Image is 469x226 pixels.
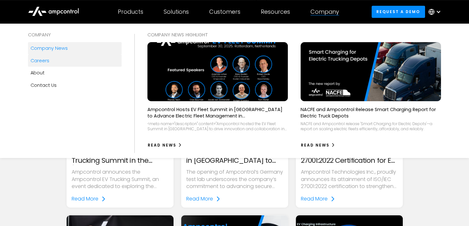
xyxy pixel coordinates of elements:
p: The opening of Ampcontrol’s Germany test lab underscores the company’s commitment to advancing se... [186,169,283,190]
p: Ampcontrol Technologies Inc., proudly announces its attainment of ISO/IEC 27001:2022 certificatio... [301,169,398,190]
p: NACFE and Ampcontrol Release Smart Charging Report for Electric Truck Depots [301,106,441,119]
div: Contact Us [31,82,57,89]
div: Customers [209,8,240,15]
a: Request a demo [372,6,425,18]
div: Products [118,8,143,15]
div: Read More [301,195,328,202]
div: Solutions [164,8,189,15]
a: Read More [186,195,221,202]
a: Company news [28,42,122,54]
div: Read News [148,142,176,148]
p: Ampcontrol Hosts EV Fleet Summit in [GEOGRAPHIC_DATA] to Advance Electric Fleet Management in [GE... [147,106,288,119]
div: About [31,69,45,76]
div: Resources [261,8,290,15]
a: Careers [28,55,122,67]
div: NACFE and Ampcontrol release 'Smart Charging for Electric Depots'—a report on scaling electric fl... [301,121,441,131]
a: Contact Us [28,79,122,91]
a: Read More [72,195,106,202]
a: Read News [301,140,335,150]
div: Careers [31,57,49,64]
div: Read More [186,195,213,202]
div: <meta name="description" content="Ampcontrol hosted the EV Fleet Summit in [GEOGRAPHIC_DATA] to d... [147,121,288,131]
div: COMPANY NEWS Highlight [147,31,441,38]
div: Company news [31,45,68,52]
a: Read News [147,140,182,150]
a: About [28,67,122,79]
div: COMPANY [28,31,122,38]
a: Read More [301,195,335,202]
div: Read News [301,142,330,148]
p: Ampcontrol announces the Ampcontrol EV Trucking Summit, an event dedicated to exploring the futur... [72,169,168,190]
div: Company [310,8,339,15]
div: Read More [72,195,98,202]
